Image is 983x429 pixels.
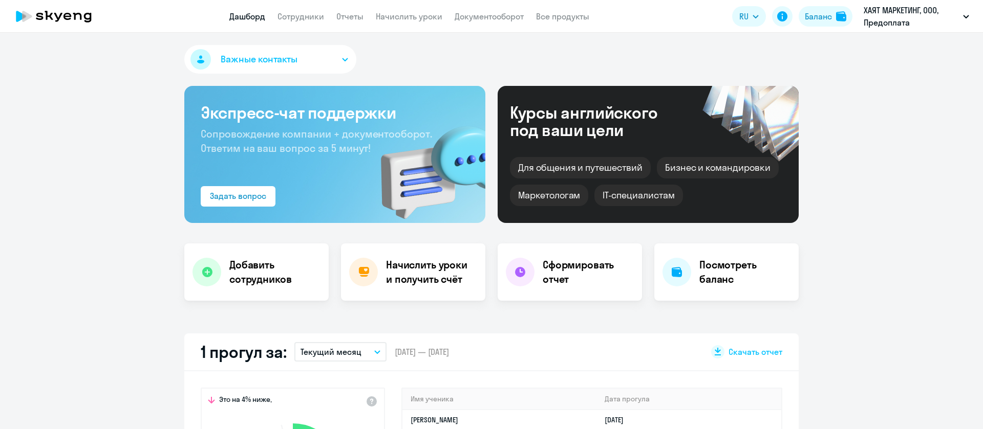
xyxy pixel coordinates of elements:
th: Дата прогула [596,389,781,410]
h4: Сформировать отчет [543,258,634,286]
a: Отчеты [336,11,364,21]
div: Задать вопрос [210,190,266,202]
div: Маркетологам [510,185,588,206]
button: Важные контакты [184,45,356,74]
a: Документооборот [455,11,524,21]
span: RU [739,10,749,22]
div: Для общения и путешествий [510,157,651,178]
span: [DATE] — [DATE] [395,346,449,357]
a: Дашборд [229,11,265,21]
h4: Посмотреть баланс [699,258,790,286]
button: Текущий месяц [294,342,387,362]
span: Сопровождение компании + документооборот. Ответим на ваш вопрос за 5 минут! [201,127,432,154]
img: bg-img [366,108,485,223]
p: ХАЯТ МАРКЕТИНГ, ООО, Предоплата Софинансирование [864,4,959,29]
h3: Экспресс-чат поддержки [201,102,469,123]
button: Балансbalance [799,6,852,27]
div: Бизнес и командировки [657,157,779,178]
a: Начислить уроки [376,11,442,21]
a: [DATE] [605,415,632,424]
img: balance [836,11,846,21]
p: Текущий месяц [301,346,361,358]
th: Имя ученика [402,389,596,410]
div: Курсы английского под ваши цели [510,104,685,139]
span: Скачать отчет [729,346,782,357]
div: Баланс [805,10,832,22]
a: Сотрудники [277,11,324,21]
a: [PERSON_NAME] [411,415,458,424]
h2: 1 прогул за: [201,342,286,362]
span: Это на 4% ниже, [219,395,272,407]
span: Важные контакты [221,53,297,66]
button: ХАЯТ МАРКЕТИНГ, ООО, Предоплата Софинансирование [859,4,974,29]
button: RU [732,6,766,27]
h4: Начислить уроки и получить счёт [386,258,475,286]
button: Задать вопрос [201,186,275,207]
div: IT-специалистам [594,185,682,206]
a: Все продукты [536,11,589,21]
h4: Добавить сотрудников [229,258,320,286]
